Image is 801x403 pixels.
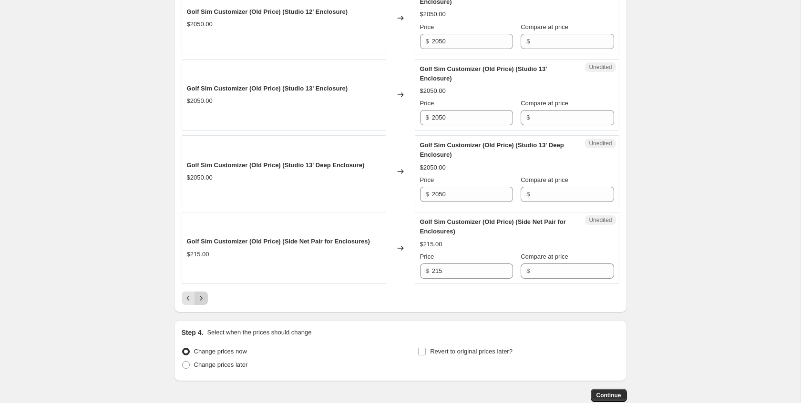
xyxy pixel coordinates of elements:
span: $ [526,114,530,121]
span: Compare at price [521,23,568,30]
div: $2050.00 [187,173,213,182]
span: Price [420,176,434,183]
div: $2050.00 [187,96,213,106]
span: Price [420,23,434,30]
span: Compare at price [521,176,568,183]
span: $ [526,267,530,274]
div: $2050.00 [187,20,213,29]
h2: Step 4. [182,328,204,337]
span: Golf Sim Customizer (Old Price) (Studio 13' Deep Enclosure) [187,161,365,169]
span: Price [420,253,434,260]
span: Unedited [589,216,612,224]
div: $215.00 [187,250,209,259]
nav: Pagination [182,292,208,305]
span: Golf Sim Customizer (Old Price) (Studio 13' Enclosure) [420,65,547,82]
span: Golf Sim Customizer (Old Price) (Side Net Pair for Enclosures) [187,238,370,245]
span: Unedited [589,140,612,147]
span: Golf Sim Customizer (Old Price) (Studio 13' Deep Enclosure) [420,141,564,158]
div: $2050.00 [420,10,446,19]
span: Change prices now [194,348,247,355]
span: $ [526,38,530,45]
span: $ [426,114,429,121]
span: Golf Sim Customizer (Old Price) (Side Net Pair for Enclosures) [420,218,566,235]
span: Golf Sim Customizer (Old Price) (Studio 13' Enclosure) [187,85,348,92]
span: Price [420,100,434,107]
span: Golf Sim Customizer (Old Price) (Studio 12' Enclosure) [187,8,348,15]
span: $ [426,191,429,198]
span: Revert to original prices later? [430,348,513,355]
span: $ [526,191,530,198]
p: Select when the prices should change [207,328,311,337]
span: $ [426,38,429,45]
span: Continue [596,392,621,399]
span: Change prices later [194,361,248,368]
span: Compare at price [521,253,568,260]
div: $2050.00 [420,163,446,172]
button: Previous [182,292,195,305]
span: Unedited [589,63,612,71]
button: Next [195,292,208,305]
div: $215.00 [420,240,442,249]
span: Compare at price [521,100,568,107]
div: $2050.00 [420,86,446,96]
button: Continue [591,389,627,402]
span: $ [426,267,429,274]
